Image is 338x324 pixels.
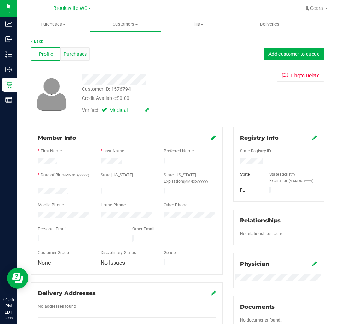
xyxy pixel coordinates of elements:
[268,51,319,57] span: Add customer to queue
[240,230,285,237] label: No relationships found.
[41,172,89,178] label: Date of Birth
[5,20,12,28] inline-svg: Analytics
[5,96,12,103] inline-svg: Reports
[64,173,89,177] span: (MM/DD/YYYY)
[234,17,306,32] a: Deliveries
[82,107,149,114] div: Verified:
[5,51,12,58] inline-svg: Inventory
[164,172,216,185] label: State [US_STATE] Expiration
[3,316,14,321] p: 08/19
[5,81,12,88] inline-svg: Retail
[5,66,12,73] inline-svg: Outbound
[82,85,131,93] div: Customer ID: 1576794
[38,303,76,310] label: No addresses found
[5,36,12,43] inline-svg: Inbound
[101,202,126,208] label: Home Phone
[17,21,89,28] span: Purchases
[103,148,124,154] label: Last Name
[264,48,324,60] button: Add customer to queue
[17,17,89,32] a: Purchases
[89,17,162,32] a: Customers
[53,5,87,11] span: Brooksville WC
[101,259,125,266] span: No Issues
[38,259,51,266] span: None
[109,107,138,114] span: Medical
[41,148,62,154] label: First Name
[64,50,87,58] span: Purchases
[38,226,67,232] label: Personal Email
[90,21,161,28] span: Customers
[240,134,279,141] span: Registry Info
[235,187,264,193] div: FL
[277,70,324,82] button: Flagto Delete
[183,180,208,184] span: (MM/DD/YYYY)
[33,76,70,113] img: user-icon.png
[269,171,317,184] label: State Registry Expiration
[164,148,194,154] label: Preferred Name
[7,268,28,289] iframe: Resource center
[3,296,14,316] p: 01:55 PM EDT
[240,260,269,267] span: Physician
[289,179,313,183] span: (MM/DD/YYYY)
[164,202,187,208] label: Other Phone
[235,171,264,178] div: State
[162,17,234,32] a: Tills
[164,250,177,256] label: Gender
[38,250,69,256] label: Customer Group
[132,226,155,232] label: Other Email
[38,290,96,296] span: Delivery Addresses
[240,318,282,323] span: No documents found.
[31,39,43,44] a: Back
[162,21,234,28] span: Tills
[101,250,136,256] label: Disciplinary Status
[240,148,271,154] label: State Registry ID
[117,95,129,101] span: $0.00
[38,202,64,208] label: Mobile Phone
[101,172,133,178] label: State [US_STATE]
[240,217,281,224] span: Relationships
[39,50,53,58] span: Profile
[240,304,275,310] span: Documents
[38,134,76,141] span: Member Info
[82,95,223,102] div: Credit Available:
[251,21,289,28] span: Deliveries
[303,5,325,11] span: Hi, Ceara!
